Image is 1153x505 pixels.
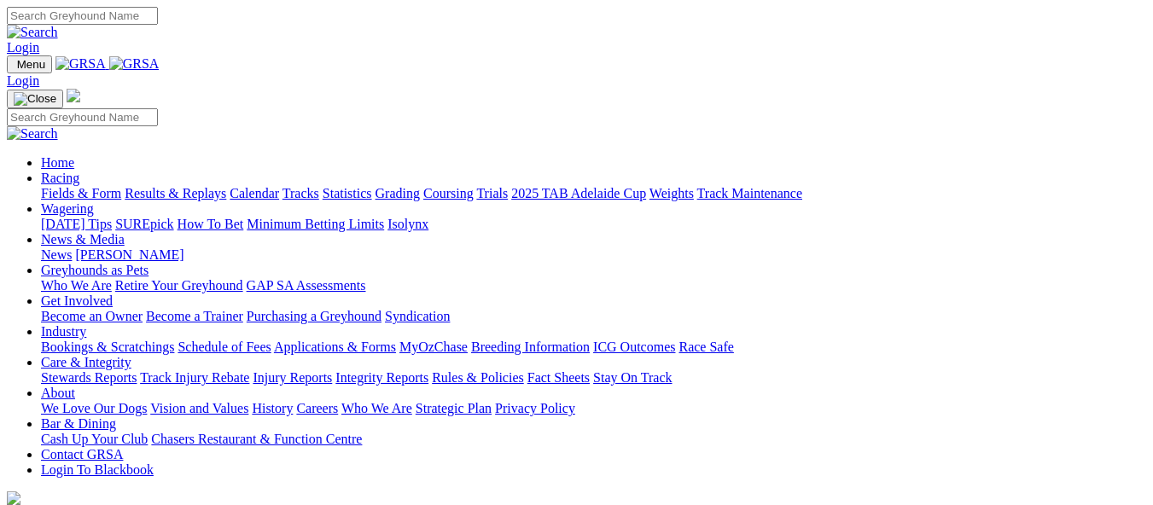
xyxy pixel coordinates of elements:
[253,370,332,385] a: Injury Reports
[41,462,154,477] a: Login To Blackbook
[41,247,1146,263] div: News & Media
[115,217,173,231] a: SUREpick
[7,55,52,73] button: Toggle navigation
[423,186,474,200] a: Coursing
[67,89,80,102] img: logo-grsa-white.png
[41,370,137,385] a: Stewards Reports
[432,370,524,385] a: Rules & Policies
[41,309,1146,324] div: Get Involved
[282,186,319,200] a: Tracks
[7,7,158,25] input: Search
[41,293,113,308] a: Get Involved
[649,186,694,200] a: Weights
[146,309,243,323] a: Become a Trainer
[323,186,372,200] a: Statistics
[678,340,733,354] a: Race Safe
[7,73,39,88] a: Login
[41,370,1146,386] div: Care & Integrity
[41,217,1146,232] div: Wagering
[593,370,672,385] a: Stay On Track
[247,278,366,293] a: GAP SA Assessments
[178,217,244,231] a: How To Bet
[125,186,226,200] a: Results & Replays
[230,186,279,200] a: Calendar
[7,491,20,505] img: logo-grsa-white.png
[41,247,72,262] a: News
[41,432,1146,447] div: Bar & Dining
[41,432,148,446] a: Cash Up Your Club
[376,186,420,200] a: Grading
[511,186,646,200] a: 2025 TAB Adelaide Cup
[471,340,590,354] a: Breeding Information
[41,232,125,247] a: News & Media
[75,247,183,262] a: [PERSON_NAME]
[150,401,248,415] a: Vision and Values
[41,401,1146,416] div: About
[41,217,112,231] a: [DATE] Tips
[7,126,58,142] img: Search
[41,201,94,216] a: Wagering
[41,340,174,354] a: Bookings & Scratchings
[41,340,1146,355] div: Industry
[41,324,86,339] a: Industry
[476,186,508,200] a: Trials
[41,416,116,431] a: Bar & Dining
[416,401,492,415] a: Strategic Plan
[335,370,428,385] a: Integrity Reports
[41,278,112,293] a: Who We Are
[247,309,381,323] a: Purchasing a Greyhound
[151,432,362,446] a: Chasers Restaurant & Function Centre
[527,370,590,385] a: Fact Sheets
[109,56,160,72] img: GRSA
[41,386,75,400] a: About
[697,186,802,200] a: Track Maintenance
[593,340,675,354] a: ICG Outcomes
[41,186,1146,201] div: Racing
[274,340,396,354] a: Applications & Forms
[140,370,249,385] a: Track Injury Rebate
[385,309,450,323] a: Syndication
[247,217,384,231] a: Minimum Betting Limits
[41,355,131,369] a: Care & Integrity
[41,447,123,461] a: Contact GRSA
[7,108,158,126] input: Search
[41,401,147,415] a: We Love Our Dogs
[495,401,575,415] a: Privacy Policy
[41,263,148,277] a: Greyhounds as Pets
[41,278,1146,293] div: Greyhounds as Pets
[7,90,63,108] button: Toggle navigation
[252,401,293,415] a: History
[399,340,468,354] a: MyOzChase
[41,155,74,170] a: Home
[55,56,106,72] img: GRSA
[17,58,45,71] span: Menu
[41,309,143,323] a: Become an Owner
[296,401,338,415] a: Careers
[387,217,428,231] a: Isolynx
[41,171,79,185] a: Racing
[178,340,271,354] a: Schedule of Fees
[7,25,58,40] img: Search
[341,401,412,415] a: Who We Are
[41,186,121,200] a: Fields & Form
[14,92,56,106] img: Close
[7,40,39,55] a: Login
[115,278,243,293] a: Retire Your Greyhound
